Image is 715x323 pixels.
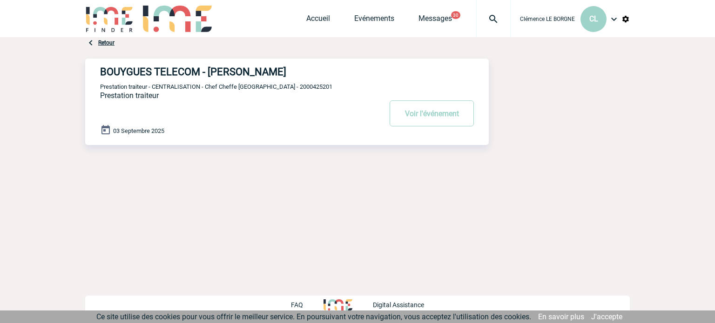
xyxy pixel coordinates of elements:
img: http://www.idealmeetingsevents.fr/ [324,299,352,310]
a: Accueil [306,14,330,27]
p: Digital Assistance [373,301,424,309]
button: Voir l'événement [390,100,474,126]
h4: BOUYGUES TELECOM - [PERSON_NAME] [100,66,354,78]
img: IME-Finder [85,6,134,32]
p: FAQ [291,301,303,309]
a: Evénements [354,14,394,27]
a: Retour [98,40,115,46]
a: J'accepte [591,312,622,321]
a: En savoir plus [538,312,584,321]
a: FAQ [291,300,324,309]
span: Prestation traiteur - CENTRALISATION - Chef Cheffe [GEOGRAPHIC_DATA] - 2000425201 [100,83,332,90]
span: CL [589,14,598,23]
span: Clémence LE BORGNE [520,16,575,22]
span: 03 Septembre 2025 [113,127,164,134]
span: Ce site utilise des cookies pour vous offrir le meilleur service. En poursuivant votre navigation... [96,312,531,321]
a: Messages [418,14,452,27]
button: 30 [451,11,460,19]
span: Prestation traiteur [100,91,159,100]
